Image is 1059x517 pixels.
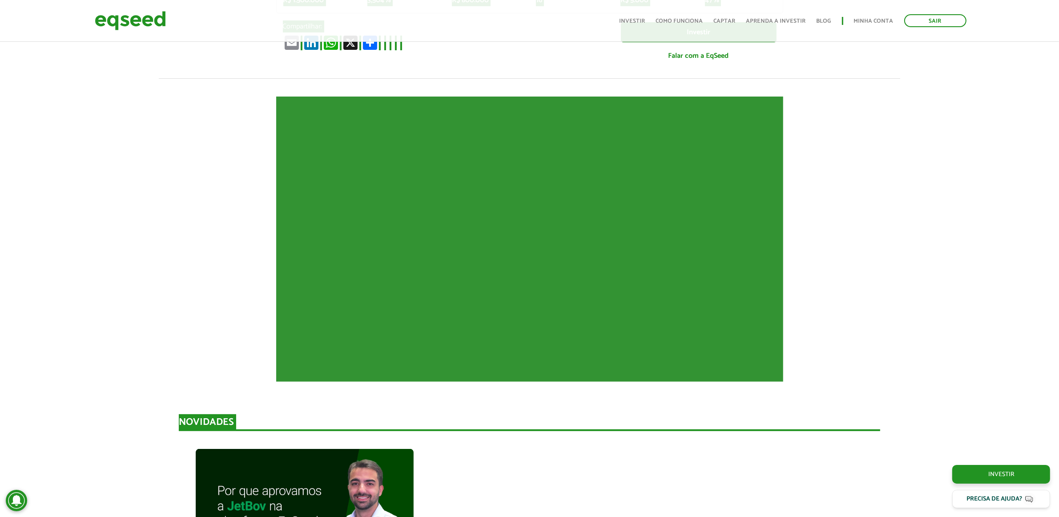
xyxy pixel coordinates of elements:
[179,417,880,431] div: Novidades
[854,18,894,24] a: Minha conta
[817,18,831,24] a: Blog
[952,465,1050,484] a: Investir
[276,97,783,382] iframe: JetBov | Oferta disponível
[361,35,379,50] a: Compartilhar
[302,35,320,50] a: LinkedIn
[283,35,301,50] a: Email
[746,18,806,24] a: Aprenda a investir
[342,35,359,50] a: X
[95,9,166,32] img: EqSeed
[656,18,703,24] a: Como funciona
[714,18,736,24] a: Captar
[620,18,645,24] a: Investir
[322,35,340,50] a: WhatsApp
[621,47,777,65] a: Falar com a EqSeed
[904,14,966,27] a: Sair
